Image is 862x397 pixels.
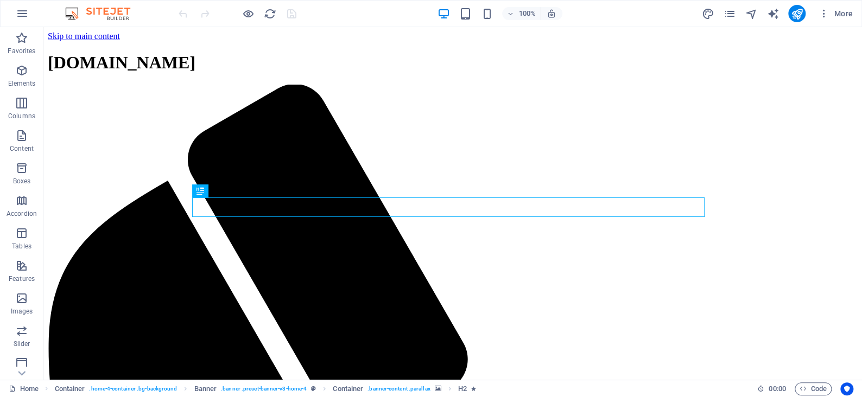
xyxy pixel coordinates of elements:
button: Code [795,382,832,395]
button: design [701,7,714,20]
span: More [819,8,853,19]
button: pages [723,7,736,20]
span: 00 00 [769,382,785,395]
i: Design (Ctrl+Alt+Y) [701,8,714,20]
button: Click here to leave preview mode and continue editing [242,7,255,20]
i: Element contains an animation [471,386,476,392]
span: : [776,385,778,393]
span: Click to select. Double-click to edit [458,382,467,395]
span: Code [800,382,827,395]
a: Skip to main content [4,4,77,14]
p: Elements [8,79,36,88]
p: Tables [12,242,31,251]
button: Usercentrics [840,382,853,395]
p: Images [11,307,33,316]
p: Favorites [8,47,35,55]
span: Click to select. Double-click to edit [194,382,217,395]
p: Content [10,144,34,153]
i: This element is a customizable preset [311,386,316,392]
i: Reload page [264,8,276,20]
i: Publish [790,8,803,20]
span: . home-4-container .bg-background [89,382,177,395]
i: This element contains a background [435,386,441,392]
p: Columns [8,112,35,120]
p: Accordion [7,209,37,218]
i: Navigator [745,8,757,20]
i: AI Writer [766,8,779,20]
button: text_generator [766,7,779,20]
h6: 100% [518,7,536,20]
p: Slider [14,340,30,348]
span: . banner-content .parallax [367,382,430,395]
img: Editor Logo [62,7,144,20]
i: On resize automatically adjust zoom level to fit chosen device. [547,9,556,18]
span: Click to select. Double-click to edit [55,382,85,395]
button: 100% [502,7,541,20]
p: Features [9,274,35,283]
nav: breadcrumb [55,382,476,395]
span: Click to select. Double-click to edit [333,382,363,395]
a: Click to cancel selection. Double-click to open Pages [9,382,39,395]
button: navigator [745,7,758,20]
button: reload [263,7,276,20]
i: Pages (Ctrl+Alt+S) [723,8,736,20]
span: . banner .preset-banner-v3-home-4 [221,382,307,395]
p: Boxes [13,177,31,185]
button: publish [788,5,806,22]
button: More [814,5,857,22]
h6: Session time [757,382,786,395]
